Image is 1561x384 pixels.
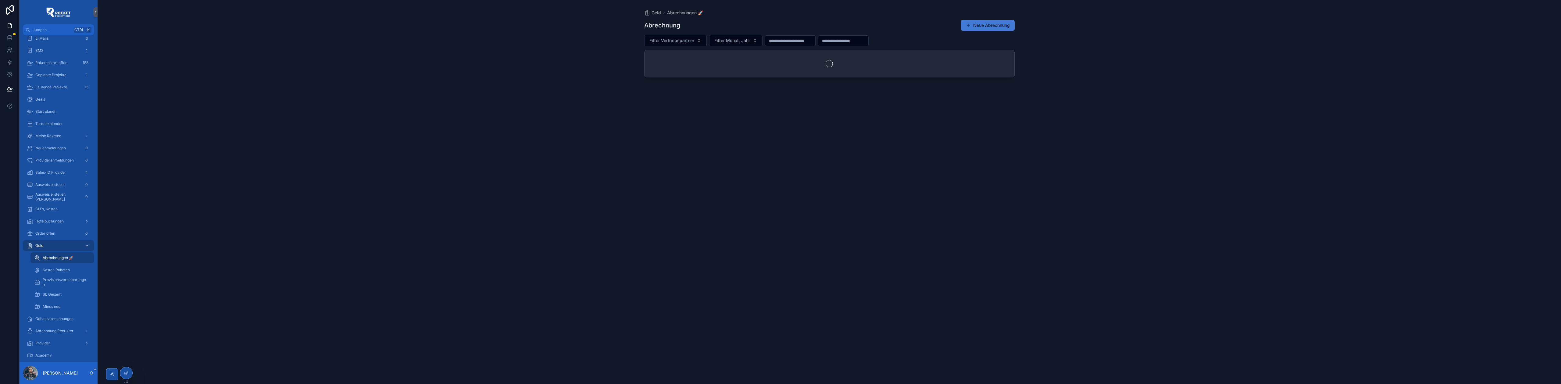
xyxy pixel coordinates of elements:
span: SE Gesamt [43,292,62,297]
span: K [86,27,91,32]
span: Provider [35,341,50,346]
span: E-Mails [35,36,48,41]
a: Abrechnungen 🚀 [667,10,703,16]
a: Abrechnung Recruiter [23,325,94,336]
span: Gehaltsabrechnungen [35,316,73,321]
a: Hotelbuchungen [23,216,94,227]
span: Abrechnung Recruiter [35,329,73,333]
span: Deals [35,97,45,102]
span: SMS [35,48,44,53]
a: Terminkalender [23,118,94,129]
a: E-Mails6 [23,33,94,44]
span: Ausweis erstellen [PERSON_NAME] [35,192,80,202]
div: 0 [83,157,90,164]
span: GU´s, Kosten [35,207,58,212]
span: Minus neu [43,304,60,309]
a: Geplante Projekte1 [23,69,94,80]
a: Gehaltsabrechnungen [23,313,94,324]
a: Minus neu [30,301,94,312]
a: Provisionsvereinbarungen [30,277,94,288]
a: Start planen [23,106,94,117]
a: Academy [23,350,94,361]
span: Kosten Raketen [43,268,70,272]
span: Neuanmeldungen [35,146,66,151]
span: Filter Monat, Jahr [714,37,750,44]
button: Jump to...CtrlK [23,24,94,35]
span: Geld [35,243,43,248]
div: 0 [83,144,90,152]
span: Academy [35,353,52,358]
button: Neue Abrechnung [961,20,1015,31]
span: Sales-ID Provider [35,170,66,175]
a: Meine Raketen [23,130,94,141]
div: 1 [83,71,90,79]
a: Kosten Raketen [30,265,94,276]
span: Abrechnungen 🚀 [43,255,73,260]
a: GU´s, Kosten [23,204,94,215]
div: 158 [81,59,90,66]
div: 6 [83,35,90,42]
span: Terminkalender [35,121,63,126]
a: Provider [23,338,94,349]
a: Provideranmeldungen0 [23,155,94,166]
span: Ausweis erstellen [35,182,66,187]
div: 4 [83,169,90,176]
div: scrollable content [20,35,98,362]
span: Meine Raketen [35,133,61,138]
span: Provisionsvereinbarungen [43,277,88,287]
button: Select Button [644,35,707,46]
span: Laufende Projekte [35,85,67,90]
span: Geplante Projekte [35,73,66,77]
span: Start planen [35,109,56,114]
span: Provideranmeldungen [35,158,74,163]
span: Ctrl [74,27,85,33]
button: Select Button [709,35,763,46]
a: SE Gesamt [30,289,94,300]
a: Ausweis erstellen0 [23,179,94,190]
div: 0 [83,181,90,188]
h1: Abrechnung [644,21,680,30]
a: Deals [23,94,94,105]
span: Geld [652,10,661,16]
a: Geld [644,10,661,16]
a: Ausweis erstellen [PERSON_NAME]0 [23,191,94,202]
div: 0 [83,230,90,237]
span: Order offen [35,231,55,236]
span: Hotelbuchungen [35,219,64,224]
span: Jump to... [33,27,71,32]
a: Raketenstart offen158 [23,57,94,68]
a: SMS1 [23,45,94,56]
div: 0 [83,193,90,201]
a: Laufende Projekte15 [23,82,94,93]
a: Sales-ID Provider4 [23,167,94,178]
span: Raketenstart offen [35,60,67,65]
a: Neuanmeldungen0 [23,143,94,154]
div: 1 [83,47,90,54]
div: 15 [83,84,90,91]
a: Geld [23,240,94,251]
span: Filter Vertriebspartner [649,37,694,44]
img: App logo [46,7,71,17]
a: Order offen0 [23,228,94,239]
a: Abrechnungen 🚀 [30,252,94,263]
p: [PERSON_NAME] [43,370,78,376]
